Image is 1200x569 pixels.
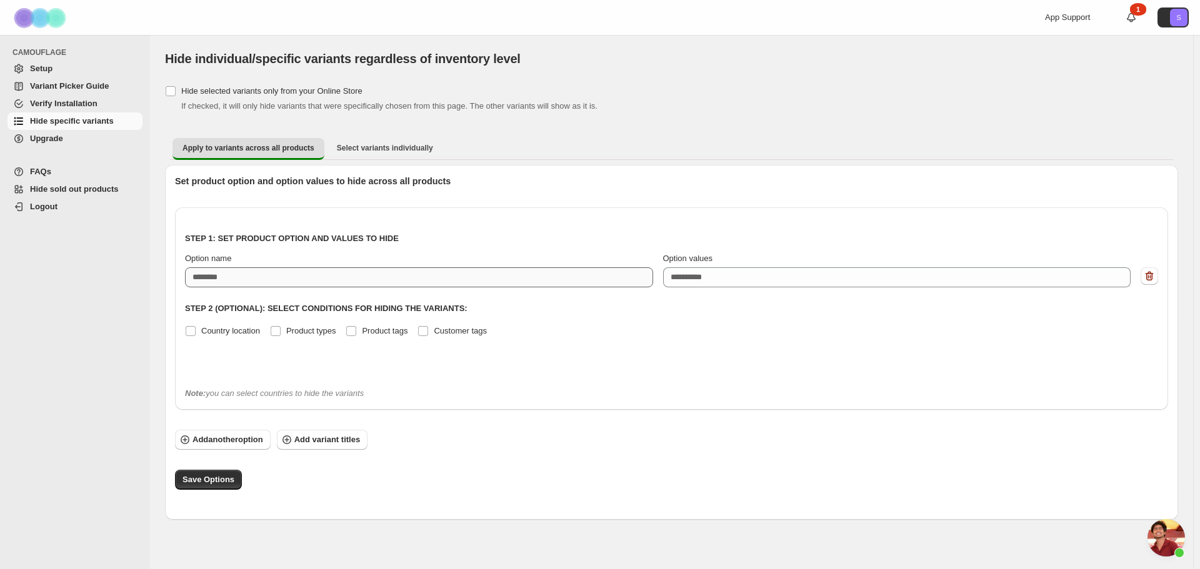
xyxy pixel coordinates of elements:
[7,60,142,77] a: Setup
[201,326,260,335] span: Country location
[7,112,142,130] a: Hide specific variants
[1125,11,1137,24] a: 1
[1147,519,1185,557] a: Chat öffnen
[175,430,271,450] button: Addanotheroption
[185,254,231,263] span: Option name
[30,134,63,143] span: Upgrade
[185,302,1158,315] p: Step 2 (Optional): Select conditions for hiding the variants:
[7,181,142,198] a: Hide sold out products
[182,143,314,153] span: Apply to variants across all products
[337,143,433,153] span: Select variants individually
[185,232,1158,245] p: Step 1: Set product option and values to hide
[30,116,114,126] span: Hide specific variants
[30,64,52,73] span: Setup
[1045,12,1090,22] span: App Support
[181,86,362,96] span: Hide selected variants only from your Online Store
[1130,3,1146,16] div: 1
[362,326,407,335] span: Product tags
[7,77,142,95] a: Variant Picker Guide
[165,165,1178,520] div: Apply to variants across all products
[165,52,521,66] span: Hide individual/specific variants regardless of inventory level
[185,387,1158,400] div: you can select countries to hide the variants
[182,473,234,486] span: Save Options
[286,326,336,335] span: Product types
[30,99,97,108] span: Verify Installation
[181,101,597,111] span: If checked, it will only hide variants that were specifically chosen from this page. The other va...
[277,430,367,450] button: Add variant titles
[185,388,206,398] b: Note:
[175,470,242,490] button: Save Options
[434,326,487,335] span: Customer tags
[192,433,263,446] span: Add another option
[1170,9,1187,26] span: Avatar with initials S
[172,138,324,160] button: Apply to variants across all products
[30,81,109,91] span: Variant Picker Guide
[1157,7,1189,27] button: Avatar with initials S
[30,167,51,176] span: FAQs
[663,254,713,263] span: Option values
[7,198,142,215] a: Logout
[30,184,119,194] span: Hide sold out products
[12,47,144,57] span: CAMOUFLAGE
[327,138,443,158] button: Select variants individually
[7,163,142,181] a: FAQs
[1176,14,1181,21] text: S
[10,1,72,35] img: Camouflage
[7,130,142,147] a: Upgrade
[175,175,1168,187] p: Set product option and option values to hide across all products
[7,95,142,112] a: Verify Installation
[30,202,57,211] span: Logout
[294,433,360,446] span: Add variant titles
